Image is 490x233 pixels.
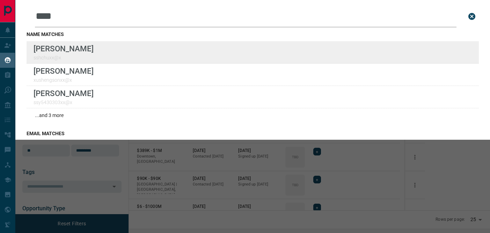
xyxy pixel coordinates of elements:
[34,89,94,98] p: [PERSON_NAME]
[465,9,479,23] button: close search bar
[34,55,94,60] p: sshchuxx@x
[34,66,94,75] p: [PERSON_NAME]
[27,131,479,136] h3: email matches
[34,44,94,53] p: [PERSON_NAME]
[27,31,479,37] h3: name matches
[27,108,479,122] div: ...and 3 more
[34,100,94,105] p: ssy5430303xx@x
[34,77,94,83] p: xushengsonxx@x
